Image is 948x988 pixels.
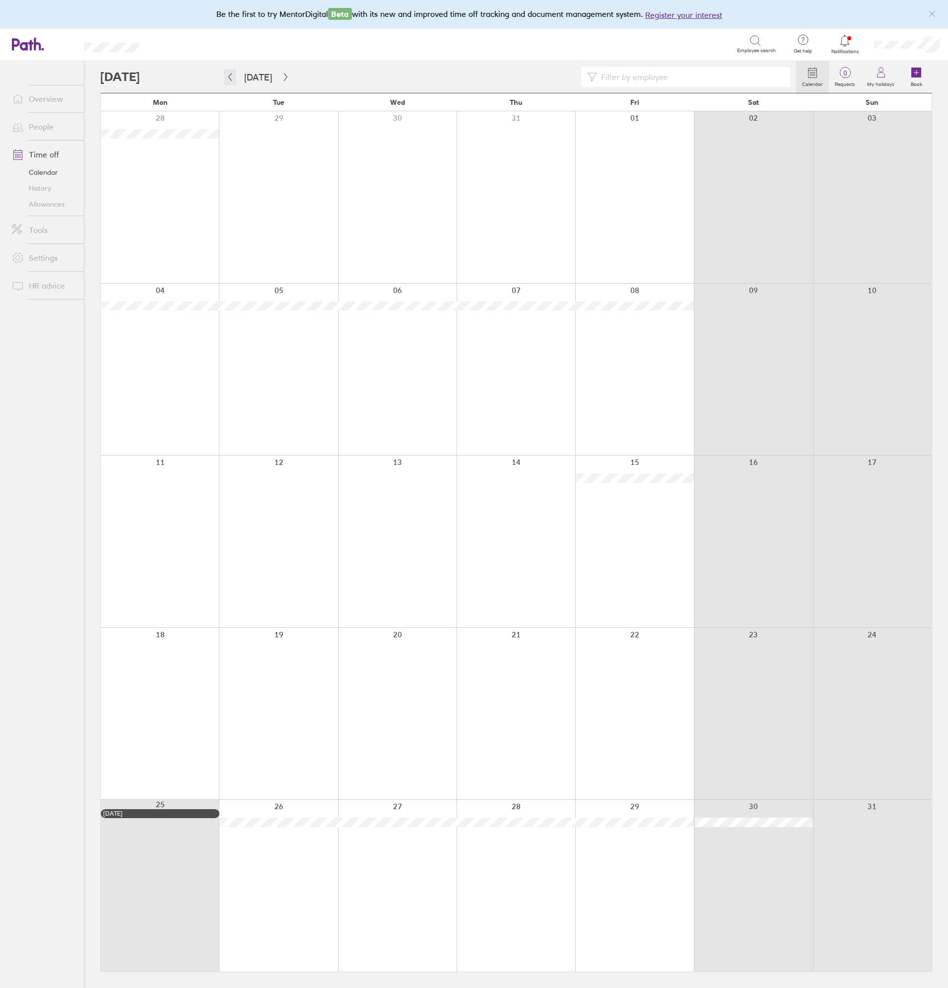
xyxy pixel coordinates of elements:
a: My holidays [861,61,900,93]
a: Settings [4,248,84,268]
span: Beta [328,8,352,20]
span: Wed [390,98,405,106]
a: Calendar [4,164,84,180]
span: Sun [866,98,879,106]
span: Mon [153,98,168,106]
a: People [4,117,84,137]
label: Book [905,78,928,87]
div: Search [166,39,192,48]
a: Allowances [4,196,84,212]
a: Overview [4,89,84,109]
button: Register your interest [645,9,722,21]
a: Tools [4,220,84,240]
span: Notifications [829,49,861,55]
span: Thu [510,98,522,106]
span: 0 [829,69,861,77]
a: HR advice [4,276,84,296]
a: Calendar [796,61,829,93]
span: Fri [630,98,639,106]
span: Tue [273,98,284,106]
a: Notifications [829,34,861,55]
label: Calendar [796,78,829,87]
a: Time off [4,145,84,164]
div: [DATE] [103,810,217,817]
button: [DATE] [236,69,280,85]
span: Employee search [737,48,776,54]
span: Sat [748,98,759,106]
label: Requests [829,78,861,87]
a: 0Requests [829,61,861,93]
div: Be the first to try MentorDigital with its new and improved time off tracking and document manage... [216,8,732,21]
a: Book [900,61,932,93]
a: History [4,180,84,196]
input: Filter by employee [597,68,784,86]
label: My holidays [861,78,900,87]
span: Get help [787,48,819,54]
